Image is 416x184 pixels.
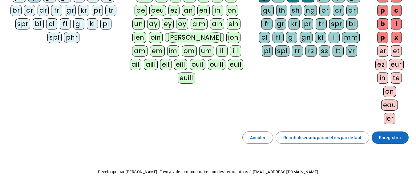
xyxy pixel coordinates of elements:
div: on [226,5,238,16]
div: x [391,32,402,43]
div: oe [135,5,147,16]
div: pr [302,18,313,29]
span: Enregistrer [379,134,401,141]
div: ouill [208,59,225,70]
div: in [377,72,388,84]
div: fr [261,18,273,29]
div: gn [300,32,313,43]
div: bl [33,18,44,29]
div: ouil [190,59,205,70]
div: ll [329,32,340,43]
button: Enregistrer [372,131,409,144]
div: rr [292,45,303,57]
div: dr [38,5,49,16]
span: Annuler [250,134,266,141]
div: ier [384,113,396,124]
div: tr [316,18,327,29]
div: spl [275,45,289,57]
div: pl [262,45,273,57]
div: cr [24,5,35,16]
div: phr [64,32,80,43]
div: l [391,18,402,29]
div: kr [289,18,300,29]
div: cl [46,18,57,29]
div: kl [315,32,326,43]
div: il [216,45,228,57]
div: ain [210,18,224,29]
div: fr [51,5,62,16]
div: br [319,5,330,16]
div: gu [261,5,274,16]
div: tr [105,5,116,16]
div: euil [228,59,243,70]
div: ez [168,5,180,16]
div: ill [230,45,241,57]
div: ng [304,5,317,16]
div: [PERSON_NAME] [165,32,224,43]
div: fl [273,32,284,43]
div: oy [176,18,188,29]
div: um [199,45,214,57]
div: oin [149,32,163,43]
div: pl [100,18,111,29]
div: c [391,5,402,16]
div: kl [87,18,98,29]
div: te [391,72,402,84]
div: kr [78,5,89,16]
div: oeu [149,5,166,16]
div: sh [290,5,301,16]
div: am [132,45,147,57]
div: ez [375,59,386,70]
div: euill [178,72,195,84]
div: rs [305,45,317,57]
div: em [150,45,165,57]
div: vr [346,45,357,57]
div: pr [92,5,103,16]
div: eil [160,59,172,70]
div: gl [286,32,297,43]
p: Développé par [PERSON_NAME]. Envoyez des commentaires ou des rétroactions à [EMAIL_ADDRESS][DOMAI... [5,168,411,176]
div: ion [226,32,240,43]
div: fl [60,18,71,29]
div: ay [147,18,160,29]
div: gr [275,18,286,29]
div: en [197,5,210,16]
div: mm [342,32,360,43]
div: b [377,18,388,29]
div: aill [144,59,158,70]
div: ein [227,18,240,29]
div: eur [389,59,404,70]
div: br [10,5,22,16]
div: im [167,45,179,57]
div: aim [191,18,208,29]
div: ien [132,32,146,43]
div: ss [319,45,330,57]
div: bl [346,18,357,29]
div: spl [47,32,62,43]
div: in [212,5,223,16]
div: cl [259,32,270,43]
div: p [377,5,388,16]
div: er [377,45,388,57]
div: eill [174,59,187,70]
div: gr [65,5,76,16]
div: an [182,5,195,16]
div: un [132,18,145,29]
div: on [383,86,396,97]
div: et [391,45,402,57]
div: th [276,5,287,16]
span: Réinitialiser aux paramètres par défaut [283,134,361,141]
div: dr [346,5,357,16]
button: Réinitialiser aux paramètres par défaut [276,131,369,144]
div: p [377,32,388,43]
div: spr [15,18,30,29]
div: gl [73,18,84,29]
div: ey [162,18,174,29]
div: tt [333,45,344,57]
div: cr [333,5,344,16]
div: eau [381,100,398,111]
div: spr [329,18,344,29]
div: ail [130,59,142,70]
button: Annuler [242,131,273,144]
div: om [182,45,197,57]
